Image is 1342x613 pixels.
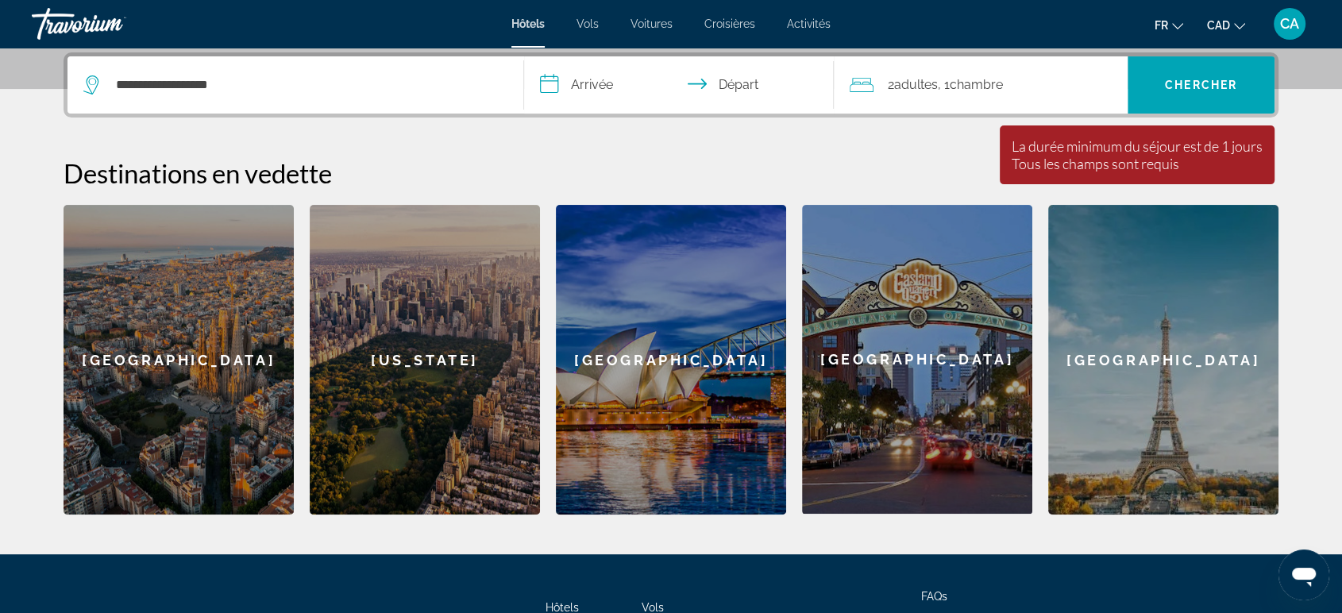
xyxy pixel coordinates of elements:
a: FAQs [921,590,947,603]
a: Barcelona[GEOGRAPHIC_DATA] [64,205,294,515]
button: Change currency [1207,13,1245,37]
a: Sydney[GEOGRAPHIC_DATA] [556,205,786,515]
a: San Diego[GEOGRAPHIC_DATA] [802,205,1032,515]
iframe: Bouton de lancement de la fenêtre de messagerie [1278,549,1329,600]
span: Adultes [894,77,938,92]
div: La durée minimum du séjour est de 1 jours [1012,137,1263,155]
a: Paris[GEOGRAPHIC_DATA] [1048,205,1278,515]
a: Hôtels [511,17,545,30]
div: Tous les champs sont requis [1012,155,1263,172]
button: Search [1128,56,1275,114]
div: Search widget [67,56,1275,114]
div: [GEOGRAPHIC_DATA] [1048,205,1278,515]
button: User Menu [1269,7,1310,40]
span: CA [1280,16,1299,32]
h2: Destinations en vedette [64,157,1278,189]
span: fr [1155,19,1168,32]
div: [GEOGRAPHIC_DATA] [802,205,1032,514]
button: Change language [1155,13,1183,37]
a: Croisières [704,17,755,30]
a: Vols [577,17,599,30]
span: CAD [1207,19,1230,32]
button: Select check in and out date [524,56,834,114]
span: 2 [888,74,938,96]
span: Chercher [1165,79,1237,91]
button: Travelers: 2 adults, 0 children [834,56,1128,114]
div: [GEOGRAPHIC_DATA] [556,205,786,515]
div: [US_STATE] [310,205,540,515]
div: [GEOGRAPHIC_DATA] [64,205,294,515]
a: Travorium [32,3,191,44]
span: Chambre [950,77,1003,92]
a: Voitures [631,17,673,30]
a: Activités [787,17,831,30]
a: New York[US_STATE] [310,205,540,515]
input: Search hotel destination [114,73,499,97]
span: , 1 [938,74,1003,96]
